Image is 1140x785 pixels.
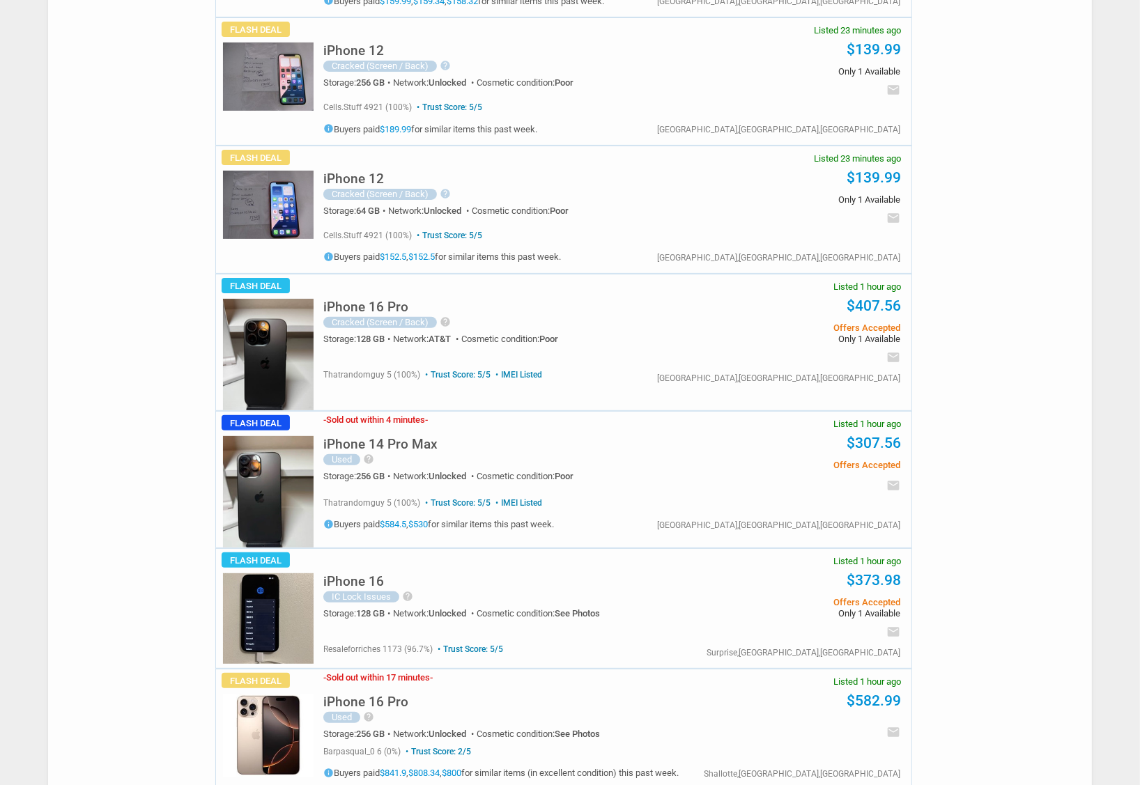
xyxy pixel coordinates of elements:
[393,472,477,481] div: Network:
[435,644,503,654] span: Trust Score: 5/5
[323,189,437,200] div: Cracked (Screen / Back)
[323,317,437,328] div: Cracked (Screen / Back)
[323,415,428,424] h3: Sold out within 4 minutes
[323,609,393,618] div: Storage:
[847,692,901,709] a: $582.99
[477,78,573,87] div: Cosmetic condition:
[414,102,482,112] span: Trust Score: 5/5
[847,435,901,451] a: $307.56
[356,729,385,739] span: 256 GB
[847,297,901,314] a: $407.56
[323,768,334,778] i: info
[833,282,901,291] span: Listed 1 hour ago
[323,698,408,708] a: iPhone 16 Pro
[555,729,600,739] span: See Photos
[833,557,901,566] span: Listed 1 hour ago
[323,300,408,313] h5: iPhone 16 Pro
[707,648,900,657] div: Surprise,[GEOGRAPHIC_DATA],[GEOGRAPHIC_DATA]
[657,125,900,134] div: [GEOGRAPHIC_DATA],[GEOGRAPHIC_DATA],[GEOGRAPHIC_DATA]
[442,768,461,779] a: $800
[223,573,314,664] img: s-l225.jpg
[403,747,471,756] span: Trust Score: 2/5
[555,608,600,619] span: See Photos
[408,252,435,263] a: $152.5
[223,171,314,239] img: s-l225.jpg
[477,609,600,618] div: Cosmetic condition:
[422,498,491,508] span: Trust Score: 5/5
[363,453,374,465] i: help
[323,472,393,481] div: Storage:
[657,521,900,529] div: [GEOGRAPHIC_DATA],[GEOGRAPHIC_DATA],[GEOGRAPHIC_DATA]
[424,205,461,216] span: Unlocked
[380,252,406,263] a: $152.5
[323,102,412,112] span: cells.stuff 4921 (100%)
[356,608,385,619] span: 128 GB
[380,768,406,779] a: $841.9
[539,334,558,344] span: Poor
[472,206,569,215] div: Cosmetic condition:
[691,334,900,343] span: Only 1 Available
[691,323,900,332] span: Offers Accepted
[323,591,399,603] div: IC Lock Issues
[886,83,900,97] i: email
[477,729,600,738] div: Cosmetic condition:
[461,334,558,343] div: Cosmetic condition:
[323,414,326,425] span: -
[833,677,901,686] span: Listed 1 hour ago
[691,609,900,618] span: Only 1 Available
[222,150,290,165] span: Flash Deal
[429,471,466,481] span: Unlocked
[429,77,466,88] span: Unlocked
[222,673,290,688] span: Flash Deal
[393,729,477,738] div: Network:
[886,479,900,492] i: email
[323,251,561,262] h5: Buyers paid , for similar items this past week.
[886,625,900,639] i: email
[323,729,393,738] div: Storage:
[222,22,290,37] span: Flash Deal
[814,26,901,35] span: Listed 23 minutes ago
[356,205,380,216] span: 64 GB
[356,471,385,481] span: 256 GB
[222,278,290,293] span: Flash Deal
[323,334,393,343] div: Storage:
[323,575,384,588] h5: iPhone 16
[323,519,554,529] h5: Buyers paid , for similar items this past week.
[323,644,433,654] span: resaleforriches 1173 (96.7%)
[323,123,537,134] h5: Buyers paid for similar items this past week.
[323,673,433,682] h3: Sold out within 17 minutes
[323,695,408,708] h5: iPhone 16 Pro
[323,303,408,313] a: iPhone 16 Pro
[886,211,900,225] i: email
[323,672,326,683] span: -
[356,334,385,344] span: 128 GB
[847,572,901,589] a: $373.98
[363,711,374,722] i: help
[356,77,385,88] span: 256 GB
[393,334,461,343] div: Network:
[323,437,438,451] h5: iPhone 14 Pro Max
[323,768,679,778] h5: Buyers paid , , for similar items (in excellent condition) this past week.
[440,60,451,71] i: help
[550,205,569,216] span: Poor
[223,694,314,777] img: s-l225.jpg
[440,316,451,327] i: help
[847,41,901,58] a: $139.99
[323,206,388,215] div: Storage:
[493,370,542,380] span: IMEI Listed
[408,768,440,779] a: $808.34
[223,299,314,410] img: s-l225.jpg
[477,472,573,481] div: Cosmetic condition:
[422,370,491,380] span: Trust Score: 5/5
[657,254,900,262] div: [GEOGRAPHIC_DATA],[GEOGRAPHIC_DATA],[GEOGRAPHIC_DATA]
[323,172,384,185] h5: iPhone 12
[425,414,428,425] span: -
[223,436,314,547] img: s-l225.jpg
[847,169,901,186] a: $139.99
[222,552,290,568] span: Flash Deal
[323,123,334,134] i: info
[691,195,900,204] span: Only 1 Available
[323,454,360,465] div: Used
[323,44,384,57] h5: iPhone 12
[493,498,542,508] span: IMEI Listed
